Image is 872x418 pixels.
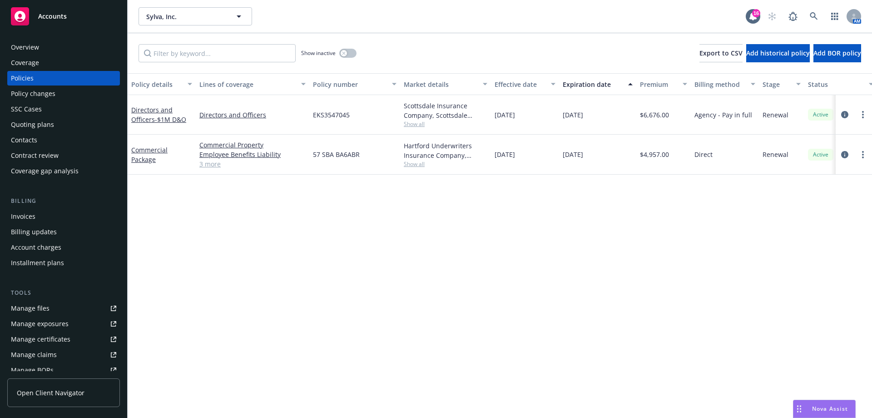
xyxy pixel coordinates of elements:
div: Policy changes [11,86,55,101]
div: Manage BORs [11,363,54,378]
a: Commercial Property [199,140,306,150]
span: Sylva, Inc. [146,12,225,21]
a: Manage exposures [7,317,120,331]
div: Account charges [11,240,61,255]
a: Quoting plans [7,117,120,132]
span: Show all [404,160,487,168]
div: Coverage gap analysis [11,164,79,178]
span: Export to CSV [699,49,743,57]
span: Nova Assist [812,405,848,413]
a: Account charges [7,240,120,255]
span: Renewal [763,150,788,159]
div: Billing method [694,80,745,89]
button: Policy details [128,73,196,95]
span: $6,676.00 [640,110,669,120]
div: Scottsdale Insurance Company, Scottsdale Insurance Company (Nationwide), RT Specialty Insurance S... [404,101,487,120]
a: Billing updates [7,225,120,239]
div: Tools [7,288,120,297]
span: [DATE] [495,150,515,159]
div: Drag to move [793,400,805,418]
button: Billing method [691,73,759,95]
a: Accounts [7,4,120,29]
div: Lines of coverage [199,80,296,89]
a: Policy changes [7,86,120,101]
div: Quoting plans [11,117,54,132]
a: Employee Benefits Liability [199,150,306,159]
span: Agency - Pay in full [694,110,752,120]
a: Start snowing [763,7,781,25]
button: Premium [636,73,691,95]
span: - $1M D&O [155,115,186,124]
div: Invoices [11,209,35,224]
span: EKS3547045 [313,110,350,120]
div: Manage exposures [11,317,69,331]
button: Policy number [309,73,400,95]
a: Installment plans [7,256,120,270]
span: Open Client Navigator [17,388,84,398]
div: Installment plans [11,256,64,270]
button: Nova Assist [793,400,856,418]
a: Directors and Officers [199,110,306,120]
span: [DATE] [563,110,583,120]
button: Lines of coverage [196,73,309,95]
a: Contacts [7,133,120,147]
div: Policy details [131,80,182,89]
span: [DATE] [495,110,515,120]
a: Search [805,7,823,25]
a: Overview [7,40,120,55]
a: Coverage [7,55,120,70]
button: Sylva, Inc. [139,7,252,25]
a: Commercial Package [131,146,168,164]
div: Hartford Underwriters Insurance Company, Hartford Insurance Group [404,141,487,160]
span: Show all [404,120,487,128]
div: Billing [7,196,120,206]
a: Directors and Officers [131,106,186,124]
div: Contacts [11,133,37,147]
div: Coverage [11,55,39,70]
div: Contract review [11,148,59,163]
a: more [857,149,868,160]
a: Switch app [826,7,844,25]
div: Overview [11,40,39,55]
a: Manage files [7,301,120,316]
a: Contract review [7,148,120,163]
a: Report a Bug [784,7,802,25]
span: [DATE] [563,150,583,159]
span: Accounts [38,13,67,20]
button: Export to CSV [699,44,743,62]
a: Manage claims [7,347,120,362]
div: Effective date [495,80,545,89]
div: Market details [404,80,477,89]
button: Add historical policy [746,44,810,62]
div: Status [808,80,863,89]
span: Active [812,151,830,159]
span: Renewal [763,110,788,120]
a: circleInformation [839,149,850,160]
div: Policies [11,71,34,86]
div: Manage claims [11,347,57,362]
span: 57 SBA BA6ABR [313,150,360,159]
input: Filter by keyword... [139,44,296,62]
div: Premium [640,80,677,89]
a: more [857,109,868,120]
div: Manage certificates [11,332,70,347]
span: Add historical policy [746,49,810,57]
div: Policy number [313,80,386,89]
span: $4,957.00 [640,150,669,159]
a: Manage certificates [7,332,120,347]
span: Direct [694,150,713,159]
button: Effective date [491,73,559,95]
span: Add BOR policy [813,49,861,57]
a: circleInformation [839,109,850,120]
span: Show inactive [301,49,336,57]
a: Manage BORs [7,363,120,378]
button: Stage [759,73,804,95]
a: 3 more [199,159,306,169]
div: Expiration date [563,80,623,89]
div: Manage files [11,301,50,316]
div: SSC Cases [11,102,42,116]
button: Expiration date [559,73,636,95]
div: 16 [752,9,760,17]
a: SSC Cases [7,102,120,116]
div: Stage [763,80,791,89]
